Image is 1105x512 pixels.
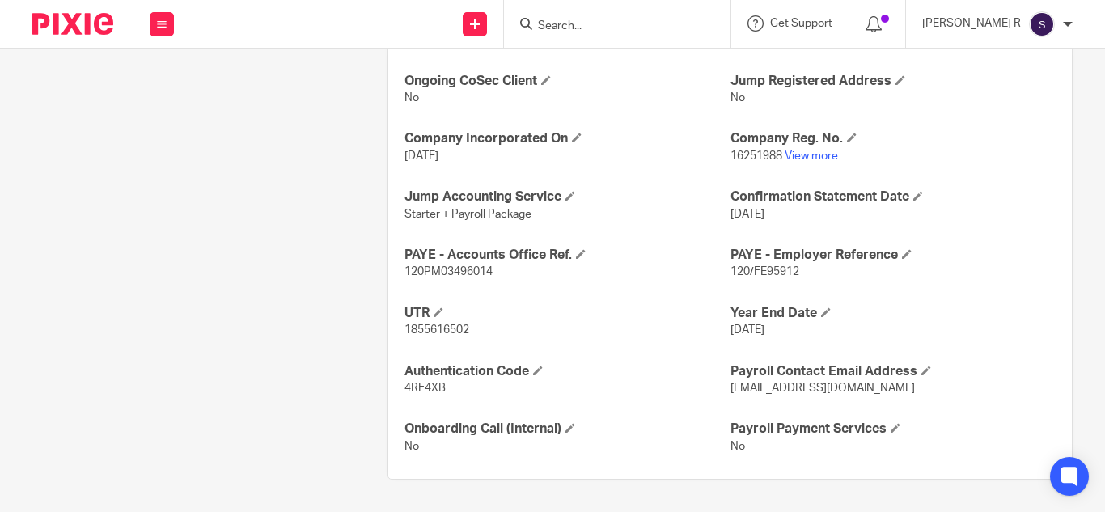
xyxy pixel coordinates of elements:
[785,150,838,162] a: View more
[404,441,419,452] span: No
[730,383,915,394] span: [EMAIL_ADDRESS][DOMAIN_NAME]
[730,188,1056,205] h4: Confirmation Statement Date
[730,209,764,220] span: [DATE]
[730,73,1056,90] h4: Jump Registered Address
[730,92,745,104] span: No
[404,73,730,90] h4: Ongoing CoSec Client
[730,247,1056,264] h4: PAYE - Employer Reference
[730,266,799,277] span: 120/FE95912
[730,363,1056,380] h4: Payroll Contact Email Address
[536,19,682,34] input: Search
[770,18,832,29] span: Get Support
[730,421,1056,438] h4: Payroll Payment Services
[32,13,113,35] img: Pixie
[404,266,493,277] span: 120PM03496014
[404,305,730,322] h4: UTR
[404,92,419,104] span: No
[730,305,1056,322] h4: Year End Date
[404,130,730,147] h4: Company Incorporated On
[404,383,446,394] span: 4RF4XB
[404,209,531,220] span: Starter + Payroll Package
[730,441,745,452] span: No
[404,324,469,336] span: 1855616502
[404,247,730,264] h4: PAYE - Accounts Office Ref.
[730,324,764,336] span: [DATE]
[404,150,438,162] span: [DATE]
[404,188,730,205] h4: Jump Accounting Service
[404,363,730,380] h4: Authentication Code
[730,150,782,162] span: 16251988
[404,421,730,438] h4: Onboarding Call (Internal)
[730,130,1056,147] h4: Company Reg. No.
[1029,11,1055,37] img: svg%3E
[922,15,1021,32] p: [PERSON_NAME] R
